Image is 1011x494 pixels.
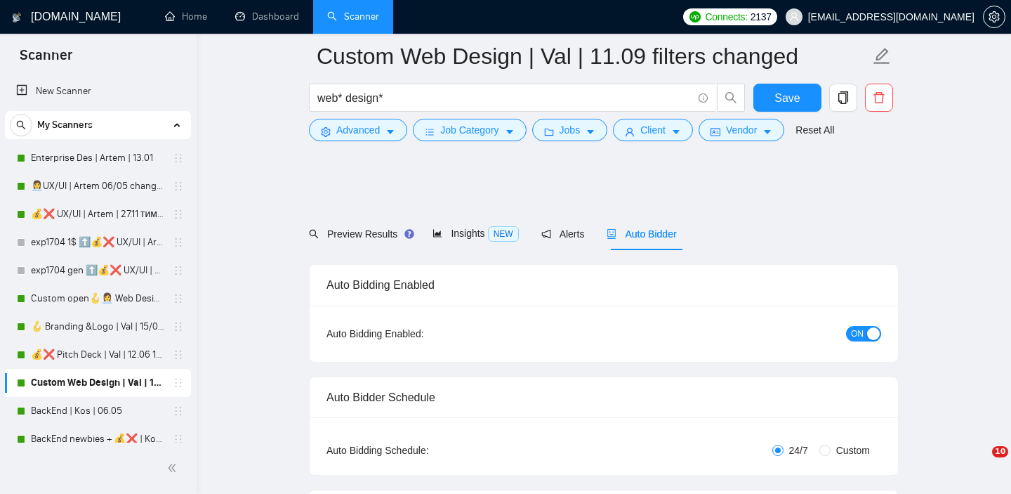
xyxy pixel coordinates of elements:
span: setting [984,11,1005,22]
div: Tooltip anchor [403,228,416,240]
a: Custom Web Design | Val | 11.09 filters changed [31,369,164,397]
span: holder [173,152,184,164]
span: search [309,229,319,239]
span: Client [640,122,666,138]
a: BackEnd newbies + 💰❌ | Kos | 06.05 [31,425,164,453]
div: Auto Bidding Enabled [326,265,881,305]
button: setting [983,6,1005,28]
span: 24/7 [784,443,814,458]
img: upwork-logo.png [689,11,701,22]
button: copy [829,84,857,112]
span: double-left [167,461,181,475]
span: Save [774,89,800,107]
button: Save [753,84,821,112]
span: Job Category [440,122,498,138]
input: Search Freelance Jobs... [317,89,692,107]
span: holder [173,349,184,360]
a: setting [983,11,1005,22]
span: 2137 [751,9,772,25]
span: holder [173,293,184,304]
a: BackEnd | Kos | 06.05 [31,397,164,425]
li: New Scanner [5,77,191,105]
span: info-circle [699,93,708,103]
span: folder [544,126,554,137]
button: search [10,114,32,136]
span: area-chart [432,228,442,238]
span: Connects: [705,9,747,25]
button: barsJob Categorycaret-down [413,119,526,141]
span: holder [173,265,184,276]
a: Enterprise Des | Artem | 13.01 [31,144,164,172]
span: delete [866,91,892,104]
div: Auto Bidding Enabled: [326,326,511,342]
span: holder [173,405,184,417]
span: setting [321,126,331,137]
button: search [717,84,745,112]
a: 🪝 Branding &Logo | Val | 15/05 added other end [31,313,164,341]
a: 👩‍💼UX/UI | Artem 06/05 changed start [31,172,164,200]
span: notification [541,229,551,239]
span: holder [173,321,184,332]
a: Reset All [795,122,834,138]
span: search [718,91,744,104]
button: idcardVendorcaret-down [699,119,784,141]
span: caret-down [586,126,595,137]
div: Auto Bidding Schedule: [326,443,511,458]
a: 💰❌ UX/UI | Artem | 27.11 тимчасово вимкнула [31,200,164,228]
span: holder [173,181,184,192]
a: searchScanner [327,11,379,22]
span: caret-down [671,126,681,137]
button: delete [865,84,893,112]
span: bars [425,126,435,137]
span: caret-down [385,126,395,137]
button: userClientcaret-down [613,119,693,141]
span: holder [173,209,184,220]
span: Alerts [541,228,585,240]
span: caret-down [505,126,515,137]
a: 💰❌ Pitch Deck | Val | 12.06 16% view [31,341,164,369]
div: Auto Bidder Schedule [326,377,881,417]
span: caret-down [762,126,772,137]
iframe: Intercom live chat [963,446,997,480]
span: idcard [711,126,720,137]
span: Advanced [336,122,380,138]
span: copy [830,91,857,104]
span: holder [173,377,184,389]
span: user [625,126,635,137]
span: NEW [488,226,519,242]
span: user [789,12,799,22]
a: exp1704 1$ ⬆️💰❌ UX/UI | Artem [31,228,164,256]
span: Preview Results [309,228,410,240]
span: search [11,120,32,130]
span: Auto Bidder [607,228,676,240]
a: Custom open🪝👩‍💼 Web Design | Artem18/09 other start [31,285,164,313]
span: robot [607,229,616,239]
input: Scanner name... [317,39,870,74]
a: exp1704 gen ⬆️💰❌ UX/UI | Artem [31,256,164,285]
button: folderJobscaret-down [532,119,608,141]
span: 10 [992,446,1008,457]
button: settingAdvancedcaret-down [309,119,407,141]
span: ON [851,326,864,342]
img: logo [12,6,22,29]
a: New Scanner [16,77,180,105]
span: edit [873,47,891,65]
span: Custom [831,443,875,458]
span: holder [173,434,184,445]
span: Scanner [8,45,84,74]
a: dashboardDashboard [235,11,299,22]
span: My Scanners [37,111,93,139]
span: Jobs [560,122,581,138]
span: Insights [432,228,518,239]
span: Vendor [726,122,757,138]
span: holder [173,237,184,248]
a: homeHome [165,11,207,22]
